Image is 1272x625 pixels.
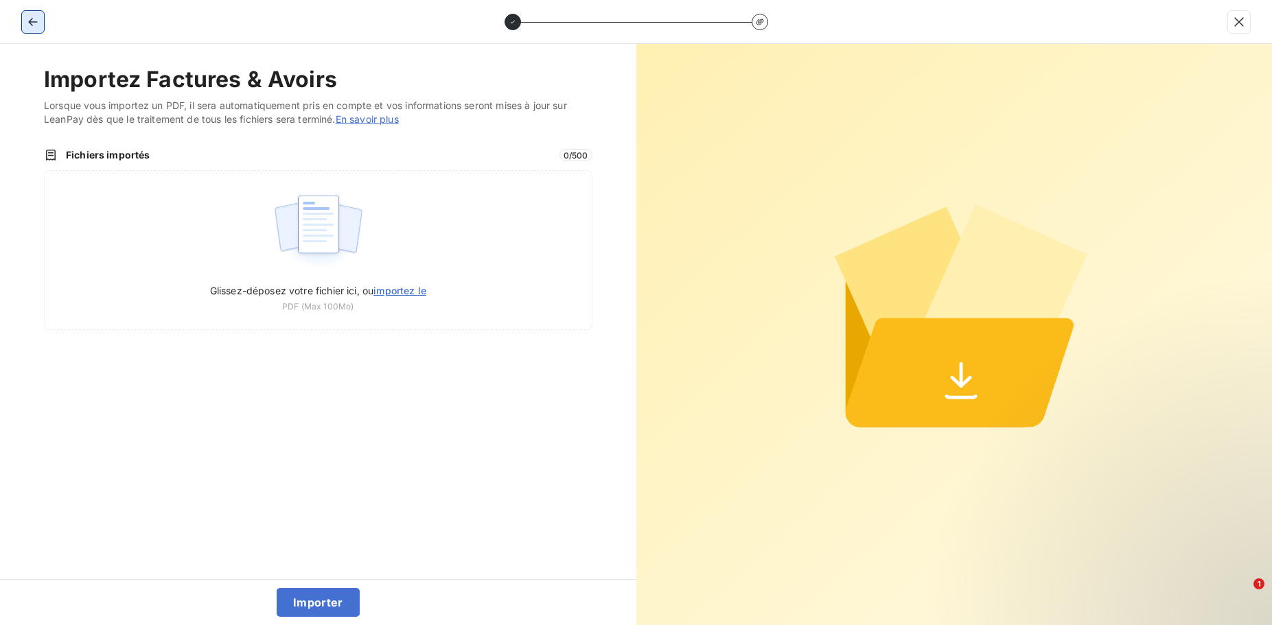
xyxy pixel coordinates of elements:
[1253,578,1264,589] span: 1
[373,285,426,296] span: importez le
[273,187,364,275] img: illustration
[44,66,592,93] h2: Importez Factures & Avoirs
[997,492,1272,588] iframe: Intercom notifications message
[210,285,426,296] span: Glissez-déposez votre fichier ici, ou
[559,149,592,161] span: 0 / 500
[336,113,399,125] a: En savoir plus
[282,300,354,313] span: PDF (Max 100Mo)
[277,588,360,617] button: Importer
[1225,578,1258,611] iframe: Intercom live chat
[66,148,551,162] span: Fichiers importés
[44,99,592,126] span: Lorsque vous importez un PDF, il sera automatiquement pris en compte et vos informations seront m...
